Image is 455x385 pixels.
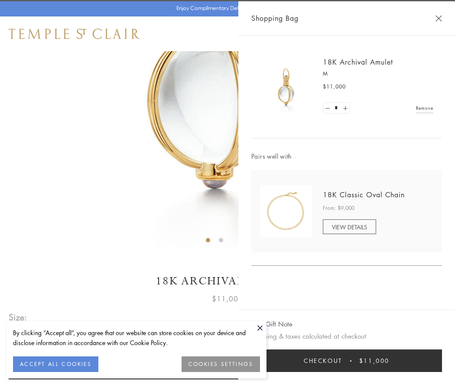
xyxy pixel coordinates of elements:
[9,29,140,39] img: Temple St. Clair
[9,310,28,324] span: Size:
[341,103,349,114] a: Set quantity to 2
[251,331,442,342] p: Shipping & taxes calculated at checkout
[323,57,393,67] a: 18K Archival Amulet
[323,69,433,78] p: M
[323,82,346,91] span: $11,000
[251,13,299,24] span: Shopping Bag
[304,356,342,365] span: Checkout
[323,204,354,212] span: From: $9,000
[260,61,312,113] img: 18K Archival Amulet
[323,219,376,234] a: VIEW DETAILS
[251,151,442,161] span: Pairs well with
[13,356,98,372] button: ACCEPT ALL COOKIES
[182,356,260,372] button: COOKIES SETTINGS
[260,185,312,237] img: N88865-OV18
[9,274,446,289] h1: 18K Archival Amulet
[251,349,442,372] button: Checkout $11,000
[323,190,405,199] a: 18K Classic Oval Chain
[332,223,367,231] span: VIEW DETAILS
[176,4,275,13] p: Enjoy Complimentary Delivery & Returns
[435,15,442,22] button: Close Shopping Bag
[323,103,332,114] a: Set quantity to 0
[251,319,292,330] button: Add Gift Note
[212,293,243,304] span: $11,000
[359,356,390,365] span: $11,000
[13,328,260,348] div: By clicking “Accept all”, you agree that our website can store cookies on your device and disclos...
[416,103,433,113] a: Remove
